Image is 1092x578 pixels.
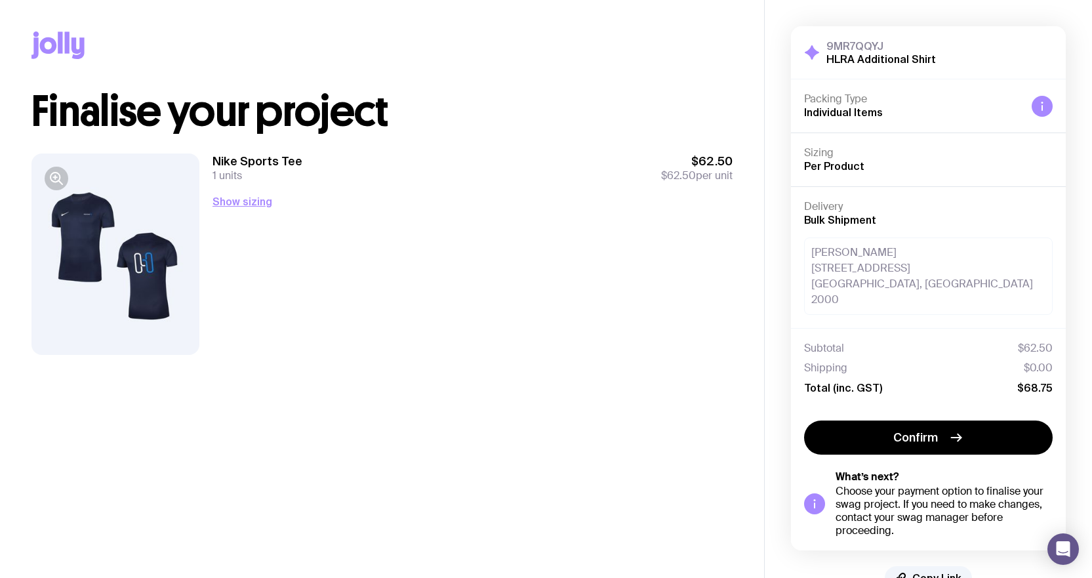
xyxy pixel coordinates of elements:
[804,160,864,172] span: Per Product
[804,421,1053,455] button: Confirm
[826,39,936,52] h3: 9MR7QQYJ
[826,52,936,66] h2: HLRA Additional Shirt
[661,169,733,182] span: per unit
[804,342,844,355] span: Subtotal
[804,93,1021,106] h4: Packing Type
[661,169,696,182] span: $62.50
[1017,381,1053,394] span: $68.75
[893,430,938,445] span: Confirm
[1047,533,1079,565] div: Open Intercom Messenger
[804,200,1053,213] h4: Delivery
[1018,342,1053,355] span: $62.50
[804,381,882,394] span: Total (inc. GST)
[661,154,733,169] span: $62.50
[836,485,1053,537] div: Choose your payment option to finalise your swag project. If you need to make changes, contact yo...
[804,214,876,226] span: Bulk Shipment
[212,154,302,169] h3: Nike Sports Tee
[804,146,1053,159] h4: Sizing
[1024,361,1053,375] span: $0.00
[212,194,272,209] button: Show sizing
[804,237,1053,315] div: [PERSON_NAME] [STREET_ADDRESS] [GEOGRAPHIC_DATA], [GEOGRAPHIC_DATA] 2000
[836,470,1053,484] h5: What’s next?
[31,91,733,133] h1: Finalise your project
[212,169,242,182] span: 1 units
[804,106,883,118] span: Individual Items
[804,361,847,375] span: Shipping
